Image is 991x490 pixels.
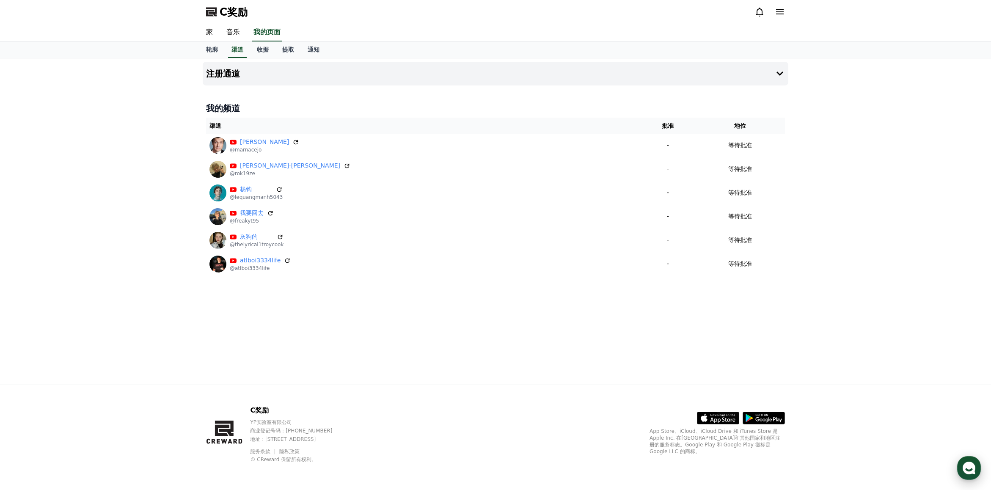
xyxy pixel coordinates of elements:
[257,46,269,53] font: 收据
[667,260,669,267] font: -
[667,237,669,243] font: -
[240,256,281,265] a: atlboi3334life
[209,232,226,249] img: 灰狗的
[199,42,225,58] a: 轮廓
[209,208,226,225] img: 我要回去
[250,457,317,462] font: © CReward 保留所有权利。
[240,138,289,145] font: [PERSON_NAME]
[199,24,220,41] a: 家
[240,185,273,194] a: 杨钩
[230,218,259,224] font: @freakyt95
[206,69,240,79] font: 注册通道
[109,268,162,289] a: Settings
[240,161,340,170] a: [PERSON_NAME]·[PERSON_NAME]
[206,5,248,19] a: C奖励
[250,449,277,454] a: 服务条款
[279,449,300,454] a: 隐私政策
[667,165,669,172] font: -
[228,42,247,58] a: 渠道
[230,147,262,153] font: @marnacejo
[209,184,226,201] img: 杨钩
[226,28,240,36] font: 音乐
[728,260,752,267] font: 等待批准
[250,449,270,454] font: 服务条款
[728,142,752,149] font: 等待批准
[250,436,316,442] font: 地址 : [STREET_ADDRESS]
[728,165,752,172] font: 等待批准
[662,122,674,129] font: 批准
[240,138,289,146] a: [PERSON_NAME]
[240,162,340,169] font: [PERSON_NAME]·[PERSON_NAME]
[667,213,669,220] font: -
[240,232,273,241] a: 灰狗的
[3,268,56,289] a: Home
[734,122,746,129] font: 地位
[250,406,269,414] font: C奖励
[230,265,270,271] font: @atlboi3334life
[667,189,669,196] font: -
[220,6,248,18] font: C奖励
[209,137,226,154] img: 马尔纳塞霍
[282,46,294,53] font: 提取
[206,46,218,53] font: 轮廓
[275,42,301,58] a: 提取
[301,42,326,58] a: 通知
[209,161,226,178] img: 布莱克·赫尔
[231,46,243,53] font: 渠道
[240,233,258,240] font: 灰狗的
[220,24,247,41] a: 音乐
[203,62,788,85] button: 注册通道
[728,213,752,220] font: 等待批准
[22,281,36,288] span: Home
[230,242,284,248] font: @thelyrical1troycook
[250,428,332,434] font: 商业登记号码：[PHONE_NUMBER]
[240,209,264,216] font: 我要回去
[125,281,146,288] span: Settings
[308,46,319,53] font: 通知
[206,28,213,36] font: 家
[650,428,781,454] font: App Store、iCloud、iCloud Drive 和 iTunes Store 是 Apple Inc. 在[GEOGRAPHIC_DATA]和其他国家和地区注册的服务标志。Googl...
[728,237,752,243] font: 等待批准
[252,24,282,41] a: 我的页面
[240,186,252,193] font: 杨钩
[230,171,255,176] font: @rok19ze
[209,256,226,273] img: atlboi3334life
[209,122,221,129] font: 渠道
[240,209,264,217] a: 我要回去
[250,42,275,58] a: 收据
[206,103,240,113] font: 我的频道
[230,194,283,200] font: @lequangmanh5043
[240,257,281,264] font: atlboi3334life
[56,268,109,289] a: Messages
[667,142,669,149] font: -
[253,28,281,36] font: 我的页面
[250,419,292,425] font: YP实验室有限公司
[728,189,752,196] font: 等待批准
[70,281,95,288] span: Messages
